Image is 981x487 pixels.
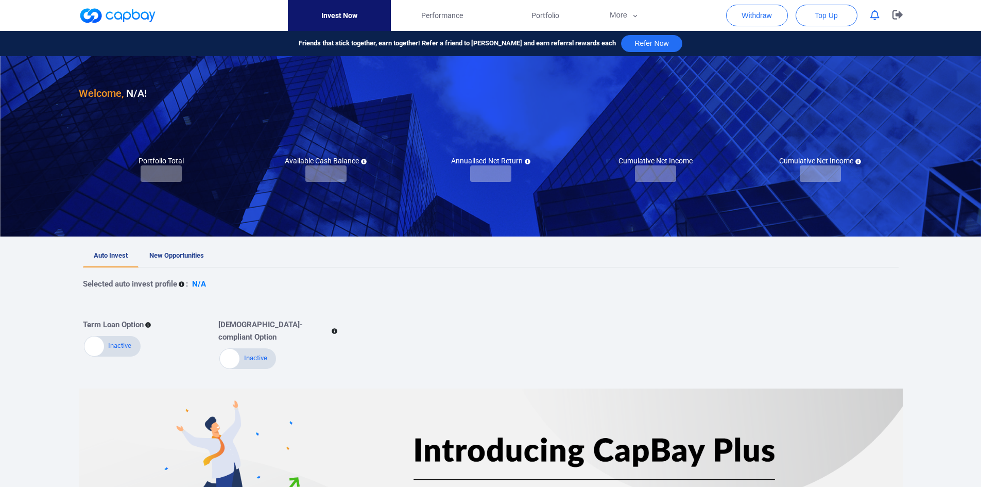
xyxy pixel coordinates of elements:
[299,38,616,49] span: Friends that stick together, earn together! Refer a friend to [PERSON_NAME] and earn referral rew...
[83,278,177,290] p: Selected auto invest profile
[149,251,204,259] span: New Opportunities
[79,87,124,99] span: Welcome,
[192,278,206,290] p: N/A
[94,251,128,259] span: Auto Invest
[186,278,188,290] p: :
[451,156,530,165] h5: Annualised Net Return
[815,10,837,21] span: Top Up
[79,85,147,102] h3: N/A !
[83,318,144,331] p: Term Loan Option
[218,318,330,343] p: [DEMOGRAPHIC_DATA]-compliant Option
[421,10,463,21] span: Performance
[618,156,693,165] h5: Cumulative Net Income
[726,5,788,26] button: Withdraw
[139,156,184,165] h5: Portfolio Total
[779,156,861,165] h5: Cumulative Net Income
[285,156,367,165] h5: Available Cash Balance
[796,5,857,26] button: Top Up
[531,10,559,21] span: Portfolio
[621,35,682,52] button: Refer Now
